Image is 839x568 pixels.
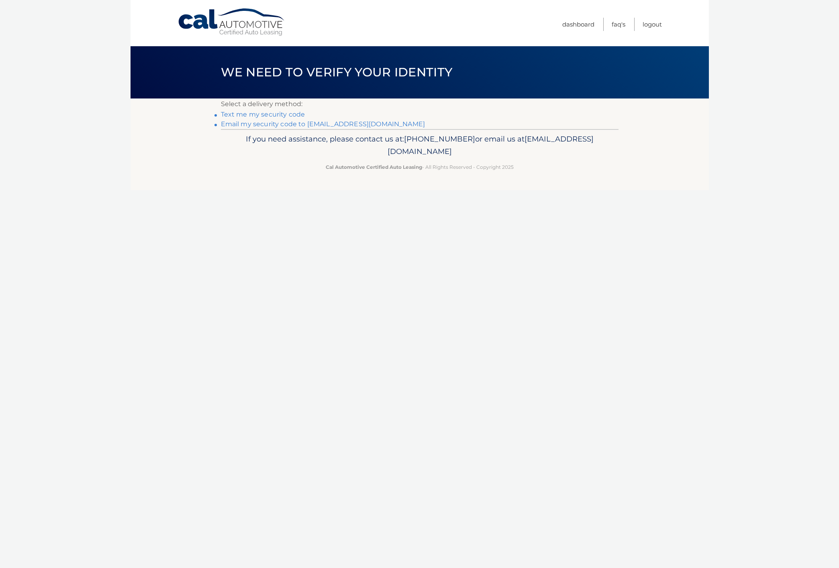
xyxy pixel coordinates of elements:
a: Cal Automotive [178,8,286,37]
a: Dashboard [562,18,594,31]
span: [PHONE_NUMBER] [404,134,475,144]
a: Text me my security code [221,111,305,118]
span: We need to verify your identity [221,65,453,80]
strong: Cal Automotive Certified Auto Leasing [326,164,422,170]
p: Select a delivery method: [221,98,619,110]
a: FAQ's [612,18,625,31]
p: If you need assistance, please contact us at: or email us at [226,133,613,158]
p: - All Rights Reserved - Copyright 2025 [226,163,613,171]
a: Email my security code to [EMAIL_ADDRESS][DOMAIN_NAME] [221,120,425,128]
a: Logout [643,18,662,31]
